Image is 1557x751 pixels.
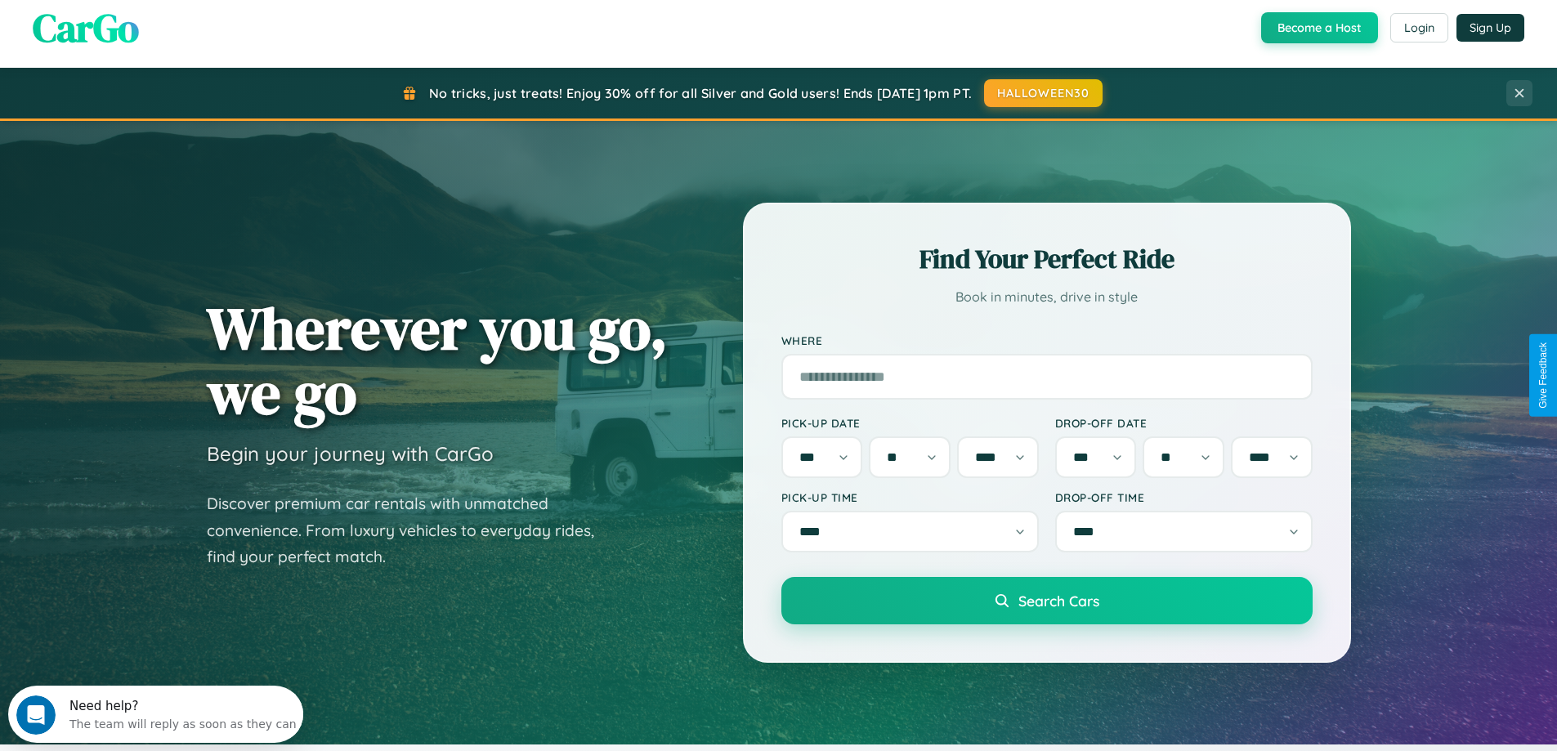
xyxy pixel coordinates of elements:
[1261,12,1378,43] button: Become a Host
[781,490,1039,504] label: Pick-up Time
[1018,592,1099,610] span: Search Cars
[61,27,289,44] div: The team will reply as soon as they can
[207,296,668,425] h1: Wherever you go, we go
[984,79,1103,107] button: HALLOWEEN30
[7,7,304,51] div: Open Intercom Messenger
[781,333,1313,347] label: Where
[1537,342,1549,409] div: Give Feedback
[16,695,56,735] iframe: Intercom live chat
[1390,13,1448,42] button: Login
[61,14,289,27] div: Need help?
[1055,490,1313,504] label: Drop-off Time
[781,241,1313,277] h2: Find Your Perfect Ride
[8,686,303,743] iframe: Intercom live chat discovery launcher
[781,577,1313,624] button: Search Cars
[207,490,615,570] p: Discover premium car rentals with unmatched convenience. From luxury vehicles to everyday rides, ...
[781,416,1039,430] label: Pick-up Date
[781,285,1313,309] p: Book in minutes, drive in style
[429,85,972,101] span: No tricks, just treats! Enjoy 30% off for all Silver and Gold users! Ends [DATE] 1pm PT.
[207,441,494,466] h3: Begin your journey with CarGo
[1456,14,1524,42] button: Sign Up
[1055,416,1313,430] label: Drop-off Date
[33,1,139,55] span: CarGo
